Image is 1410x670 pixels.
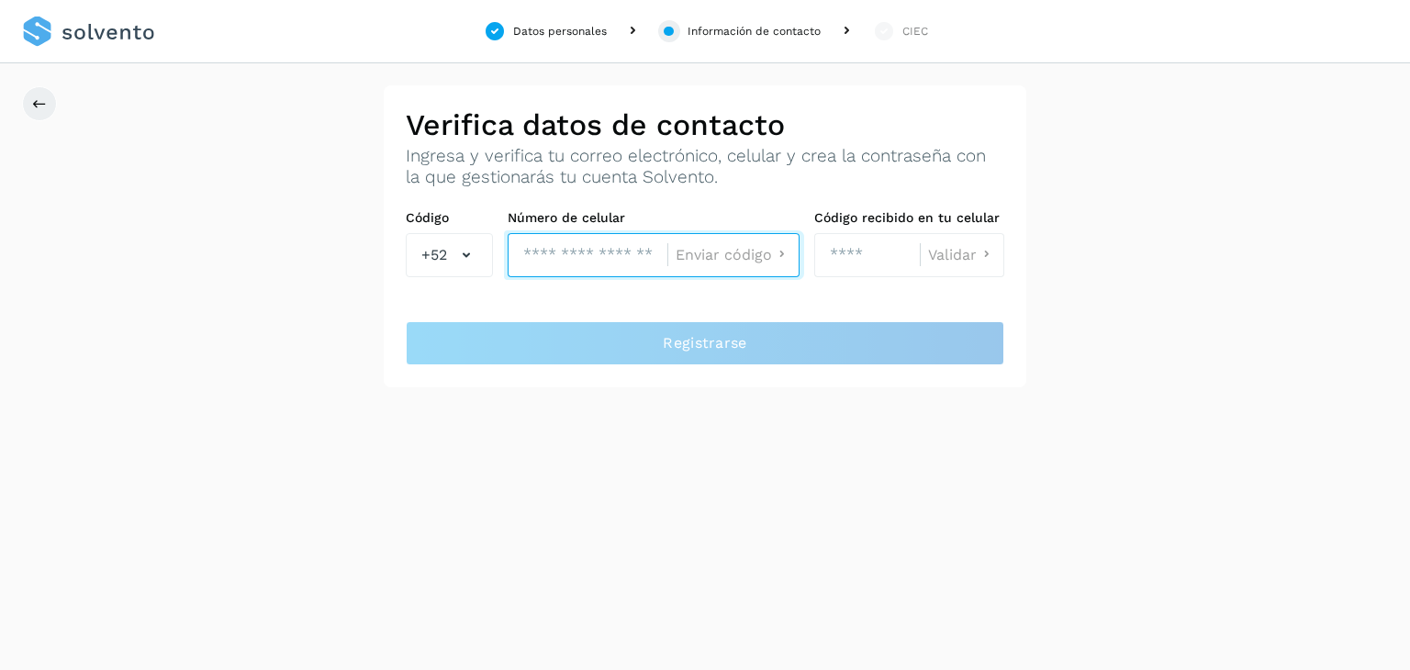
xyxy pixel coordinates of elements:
[688,23,821,39] div: Información de contacto
[663,333,746,353] span: Registrarse
[928,245,996,264] button: Validar
[406,107,1004,142] h2: Verifica datos de contacto
[676,248,772,262] span: Enviar código
[421,244,447,266] span: +52
[406,210,493,226] label: Código
[508,210,800,226] label: Número de celular
[676,245,791,264] button: Enviar código
[928,248,977,262] span: Validar
[814,210,1004,226] label: Código recibido en tu celular
[406,146,1004,188] p: Ingresa y verifica tu correo electrónico, celular y crea la contraseña con la que gestionarás tu ...
[406,321,1004,365] button: Registrarse
[513,23,607,39] div: Datos personales
[902,23,928,39] div: CIEC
